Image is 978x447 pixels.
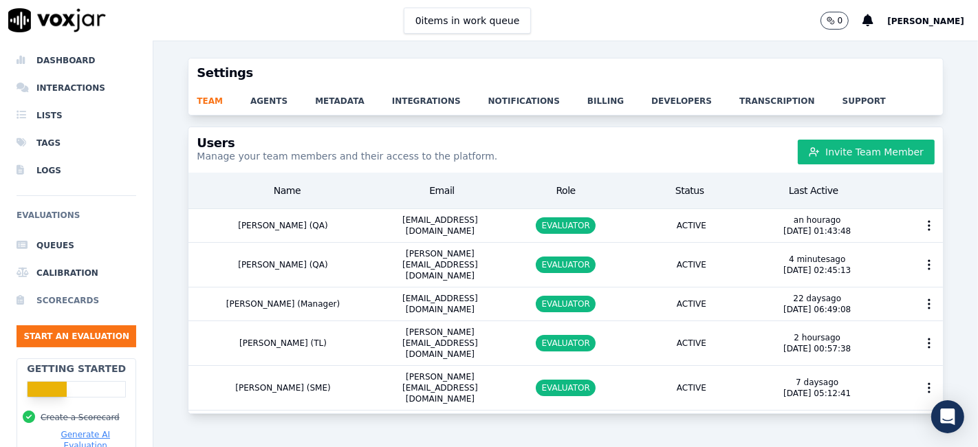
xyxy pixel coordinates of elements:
button: Start an Evaluation [17,325,136,347]
h3: Settings [197,67,935,79]
span: ACTIVE [671,217,712,234]
p: 2 hours ago [783,332,851,343]
h3: Users [197,137,497,149]
a: metadata [315,87,392,107]
a: Queues [17,232,136,259]
div: [PERSON_NAME] (QA) [188,243,377,287]
a: developers [651,87,739,107]
div: [PERSON_NAME][EMAIL_ADDRESS][DOMAIN_NAME] [378,243,503,287]
a: notifications [488,87,587,107]
p: 4 minutes ago [783,254,851,265]
p: [DATE] 06:49:08 [783,304,851,315]
div: Role [504,178,628,203]
a: Dashboard [17,47,136,74]
button: 0 [821,12,863,30]
a: Logs [17,157,136,184]
span: EVALUATOR [536,296,596,312]
a: agents [250,87,315,107]
span: ACTIVE [671,296,712,312]
p: [DATE] 05:12:41 [783,388,851,399]
p: [DATE] 02:45:13 [783,265,851,276]
span: ACTIVE [671,257,712,273]
div: [PERSON_NAME] (SME) [188,366,377,410]
button: 0items in work queue [404,8,532,34]
span: EVALUATOR [536,335,596,351]
p: 22 days ago [783,293,851,304]
h2: Getting Started [27,362,126,375]
p: 0 [838,15,843,26]
span: EVALUATOR [536,217,596,234]
p: Manage your team members and their access to the platform. [197,149,497,163]
div: Email [380,178,504,203]
div: [EMAIL_ADDRESS][DOMAIN_NAME] [378,209,503,242]
div: [EMAIL_ADDRESS][DOMAIN_NAME] [378,287,503,320]
a: integrations [392,87,488,107]
button: Create a Scorecard [41,412,120,423]
button: Invite Team Member [798,140,935,164]
a: Calibration [17,259,136,287]
a: Scorecards [17,287,136,314]
img: voxjar logo [8,8,106,32]
div: [EMAIL_ADDRESS][DOMAIN_NAME] [378,411,503,444]
a: Tags [17,129,136,157]
div: [PERSON_NAME] (Manager) [188,287,377,320]
h6: Evaluations [17,207,136,232]
a: transcription [739,87,843,107]
div: Status [628,178,752,203]
p: [DATE] 01:43:48 [783,226,851,237]
p: an hour ago [783,215,851,226]
div: Open Intercom Messenger [931,400,964,433]
div: Name [194,178,380,203]
p: 7 days ago [783,377,851,388]
span: EVALUATOR [536,380,596,396]
div: [PERSON_NAME] (IT) [188,411,377,444]
div: [PERSON_NAME][EMAIL_ADDRESS][DOMAIN_NAME] [378,366,503,410]
span: ACTIVE [671,380,712,396]
div: [PERSON_NAME] (TL) [188,321,377,365]
div: [PERSON_NAME] (QA) [188,209,377,242]
p: [DATE] 00:57:38 [783,343,851,354]
a: billing [587,87,651,107]
span: ACTIVE [671,335,712,351]
span: EVALUATOR [536,257,596,273]
button: 0 [821,12,849,30]
span: [PERSON_NAME] [887,17,964,26]
div: Last Active [752,178,876,203]
a: support [843,87,913,107]
a: Interactions [17,74,136,102]
a: team [197,87,250,107]
a: Lists [17,102,136,129]
div: [PERSON_NAME][EMAIL_ADDRESS][DOMAIN_NAME] [378,321,503,365]
button: [PERSON_NAME] [887,12,978,29]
